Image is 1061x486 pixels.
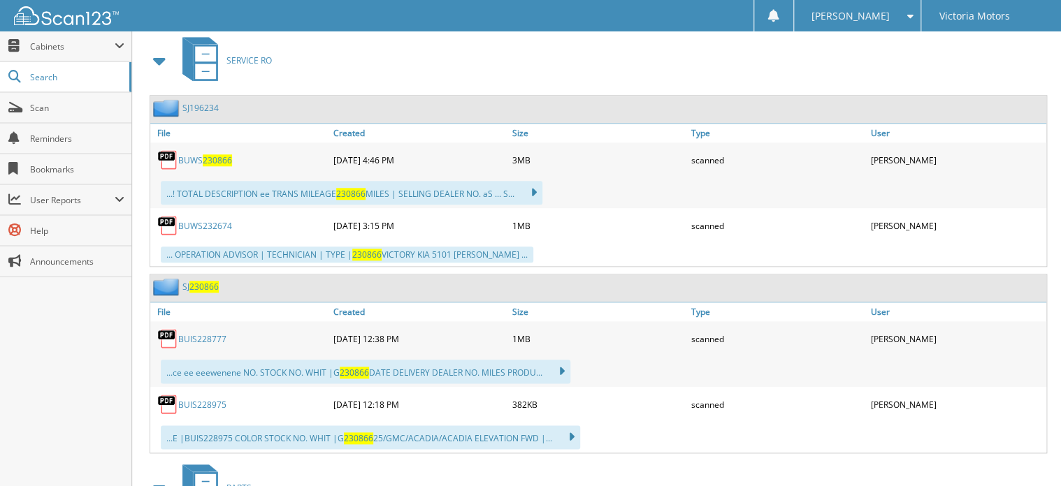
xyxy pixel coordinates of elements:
[329,146,508,174] div: [DATE] 4:46 PM
[30,256,124,267] span: Announcements
[336,188,366,200] span: 230866
[509,146,688,174] div: 3MB
[867,124,1046,142] a: User
[157,215,178,236] img: PDF.png
[161,246,533,263] div: ... OPERATION ADVISOR | TECHNICIAN | TYPE | VICTORY KIA 5101 [PERSON_NAME] ...
[157,394,178,415] img: PDF.png
[153,278,182,295] img: folder2.png
[182,102,219,114] a: SJ196234
[30,40,115,52] span: Cabinets
[329,302,508,321] a: Created
[329,390,508,418] div: [DATE] 12:18 PM
[178,154,232,166] a: BUWS230866
[189,281,219,293] span: 230866
[688,212,867,240] div: scanned
[509,390,688,418] div: 382KB
[509,302,688,321] a: Size
[161,425,580,449] div: ...E |BUIS228975 COLOR STOCK NO. WHIT |G 25/GMC/ACADIA/ACADIA ELEVATION FWD |...
[182,281,219,293] a: SJ230866
[688,390,867,418] div: scanned
[174,33,272,88] a: SERVICE RO
[688,302,867,321] a: Type
[867,146,1046,174] div: [PERSON_NAME]
[867,390,1046,418] div: [PERSON_NAME]
[344,432,373,444] span: 230866
[991,419,1061,486] iframe: Chat Widget
[509,124,688,142] a: Size
[688,325,867,353] div: scanned
[329,212,508,240] div: [DATE] 3:15 PM
[30,194,115,206] span: User Reports
[178,220,232,232] a: BUWS232674
[509,325,688,353] div: 1MB
[14,6,119,25] img: scan123-logo-white.svg
[178,333,226,345] a: BUIS228777
[30,225,124,237] span: Help
[939,12,1009,20] span: Victoria Motors
[157,149,178,170] img: PDF.png
[867,212,1046,240] div: [PERSON_NAME]
[153,99,182,117] img: folder2.png
[203,154,232,166] span: 230866
[30,163,124,175] span: Bookmarks
[340,367,369,378] span: 230866
[226,54,272,66] span: SERVICE RO
[329,325,508,353] div: [DATE] 12:38 PM
[150,302,329,321] a: File
[867,302,1046,321] a: User
[161,360,570,383] div: ...ce ee eeewenene NO. STOCK NO. WHIT |G DATE DELIVERY DEALER NO. MILES PRODU...
[329,124,508,142] a: Created
[688,124,867,142] a: Type
[161,181,542,205] div: ...! TOTAL DESCRIPTION ee TRANS MILEAGE MILES | SELLING DEALER NO. aS ... S...
[688,146,867,174] div: scanned
[509,212,688,240] div: 1MB
[352,249,382,260] span: 230866
[30,102,124,114] span: Scan
[30,133,124,145] span: Reminders
[150,124,329,142] a: File
[30,71,122,83] span: Search
[867,325,1046,353] div: [PERSON_NAME]
[157,328,178,349] img: PDF.png
[811,12,890,20] span: [PERSON_NAME]
[178,399,226,411] a: BUIS228975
